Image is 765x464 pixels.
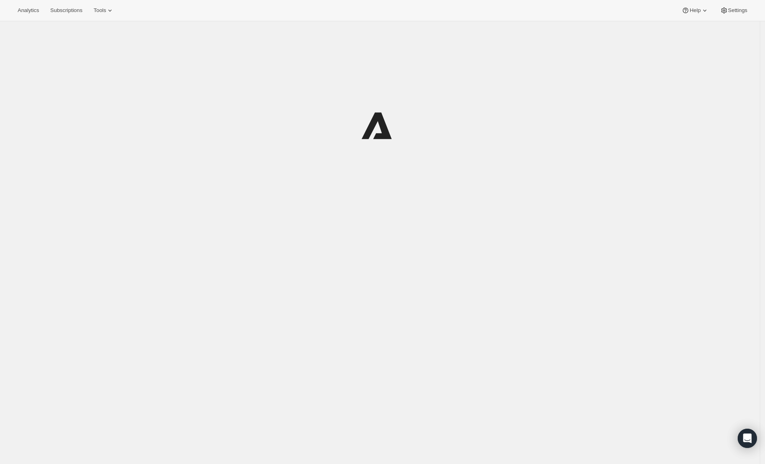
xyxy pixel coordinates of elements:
span: Help [690,7,700,14]
span: Subscriptions [50,7,82,14]
span: Tools [94,7,106,14]
button: Help [677,5,713,16]
span: Settings [728,7,747,14]
button: Subscriptions [45,5,87,16]
span: Analytics [18,7,39,14]
div: Open Intercom Messenger [738,429,757,448]
button: Analytics [13,5,44,16]
button: Tools [89,5,119,16]
button: Settings [715,5,752,16]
